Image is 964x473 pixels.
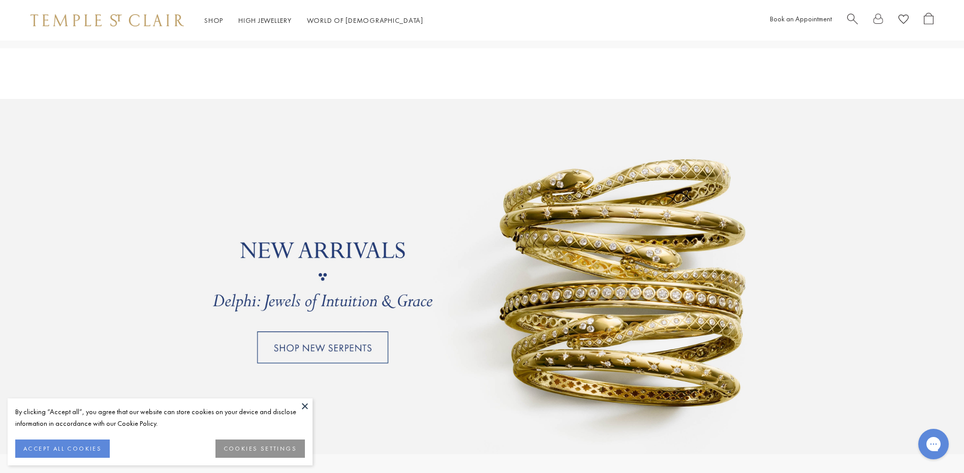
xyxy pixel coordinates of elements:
button: COOKIES SETTINGS [215,440,305,458]
img: Temple St. Clair [30,14,184,26]
button: ACCEPT ALL COOKIES [15,440,110,458]
iframe: Gorgias live chat messenger [913,425,954,463]
a: View Wishlist [898,13,909,28]
a: Search [847,13,858,28]
nav: Main navigation [204,14,423,27]
a: Book an Appointment [770,14,832,23]
a: High JewelleryHigh Jewellery [238,16,292,25]
a: Open Shopping Bag [924,13,934,28]
a: World of [DEMOGRAPHIC_DATA]World of [DEMOGRAPHIC_DATA] [307,16,423,25]
a: ShopShop [204,16,223,25]
div: By clicking “Accept all”, you agree that our website can store cookies on your device and disclos... [15,406,305,429]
